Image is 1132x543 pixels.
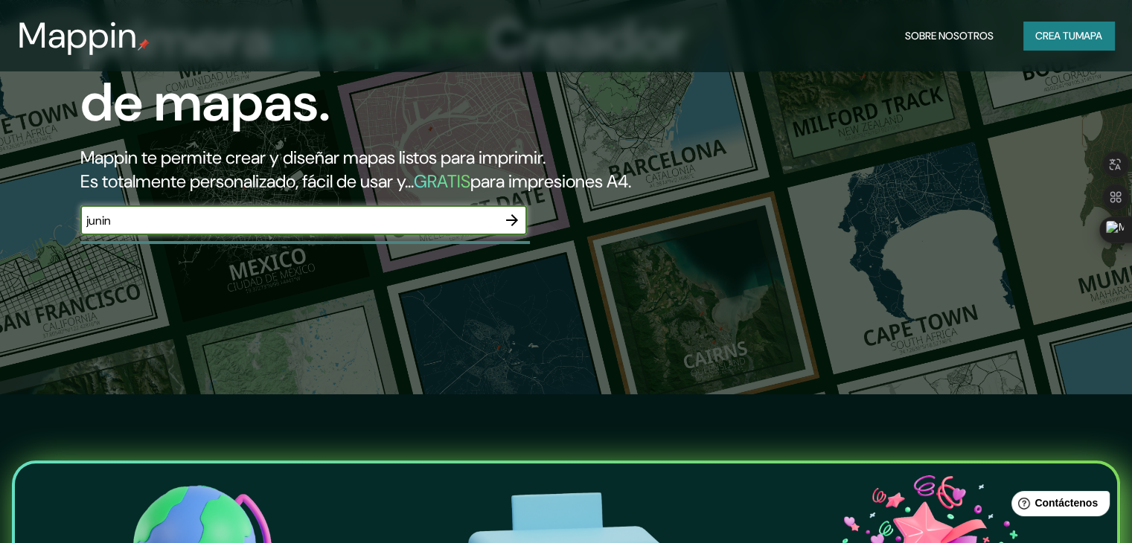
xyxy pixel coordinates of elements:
img: pin de mapeo [138,39,150,51]
input: Elige tu lugar favorito [80,212,497,229]
font: mapa [1075,29,1102,42]
font: para impresiones A4. [470,170,631,193]
font: GRATIS [414,170,470,193]
button: Sobre nosotros [899,22,1000,50]
font: Mappin te permite crear y diseñar mapas listos para imprimir. [80,146,546,169]
font: Sobre nosotros [905,29,994,42]
font: Mappin [18,12,138,59]
button: Crea tumapa [1023,22,1114,50]
font: Crea tu [1035,29,1075,42]
iframe: Lanzador de widgets de ayuda [1000,485,1116,527]
font: Es totalmente personalizado, fácil de usar y... [80,170,414,193]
